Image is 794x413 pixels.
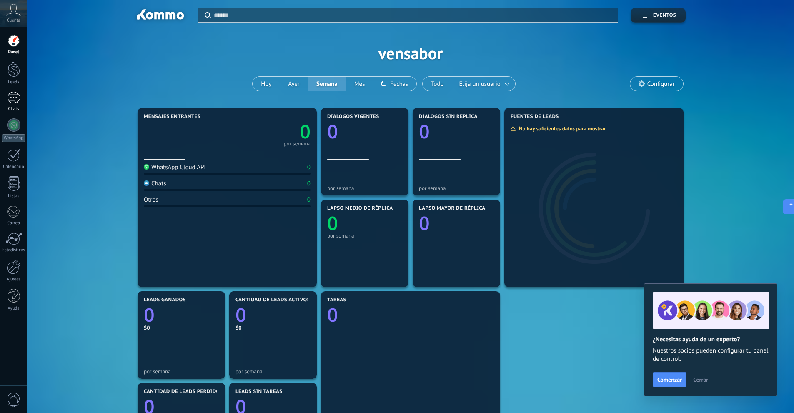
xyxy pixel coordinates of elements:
[235,302,311,328] a: 0
[458,78,502,90] span: Elija un usuario
[689,373,712,386] button: Cerrar
[693,377,708,383] span: Cerrar
[2,220,26,226] div: Correo
[2,306,26,311] div: Ayuda
[653,372,686,387] button: Comenzar
[144,164,149,170] img: WhatsApp Cloud API
[2,106,26,112] div: Chats
[144,297,186,303] span: Leads ganados
[144,180,149,186] img: Chats
[283,142,311,146] div: por semana
[144,302,219,328] a: 0
[2,134,25,142] div: WhatsApp
[144,302,155,328] text: 0
[327,302,494,328] a: 0
[307,180,311,188] div: 0
[227,119,311,144] a: 0
[327,233,402,239] div: por semana
[419,114,478,120] span: Diálogos sin réplica
[373,77,416,91] button: Fechas
[144,114,200,120] span: Mensajes entrantes
[144,389,223,395] span: Cantidad de leads perdidos
[235,324,311,331] div: $0
[631,8,686,23] button: Eventos
[452,77,515,91] button: Elija un usuario
[653,335,769,343] h2: ¿Necesitas ayuda de un experto?
[235,368,311,375] div: por semana
[144,324,219,331] div: $0
[327,302,338,328] text: 0
[7,18,20,23] span: Cuenta
[419,185,494,191] div: por semana
[235,302,246,328] text: 0
[253,77,280,91] button: Hoy
[235,297,310,303] span: Cantidad de leads activos
[419,210,430,236] text: 0
[2,248,26,253] div: Estadísticas
[2,80,26,85] div: Leads
[300,119,311,144] text: 0
[327,297,346,303] span: Tareas
[327,119,338,144] text: 0
[144,180,166,188] div: Chats
[307,163,311,171] div: 0
[144,196,158,204] div: Otros
[144,163,206,171] div: WhatsApp Cloud API
[2,193,26,199] div: Listas
[511,114,559,120] span: Fuentes de leads
[419,119,430,144] text: 0
[2,277,26,282] div: Ajustes
[327,205,393,211] span: Lapso medio de réplica
[419,205,485,211] span: Lapso mayor de réplica
[653,13,676,18] span: Eventos
[653,347,769,363] span: Nuestros socios pueden configurar tu panel de control.
[2,50,26,55] div: Panel
[327,185,402,191] div: por semana
[327,114,379,120] span: Diálogos vigentes
[346,77,373,91] button: Mes
[2,164,26,170] div: Calendario
[280,77,308,91] button: Ayer
[327,210,338,236] text: 0
[647,80,675,88] span: Configurar
[308,77,346,91] button: Semana
[423,77,452,91] button: Todo
[307,196,311,204] div: 0
[235,389,282,395] span: Leads sin tareas
[510,125,611,132] div: No hay suficientes datos para mostrar
[657,377,682,383] span: Comenzar
[144,368,219,375] div: por semana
